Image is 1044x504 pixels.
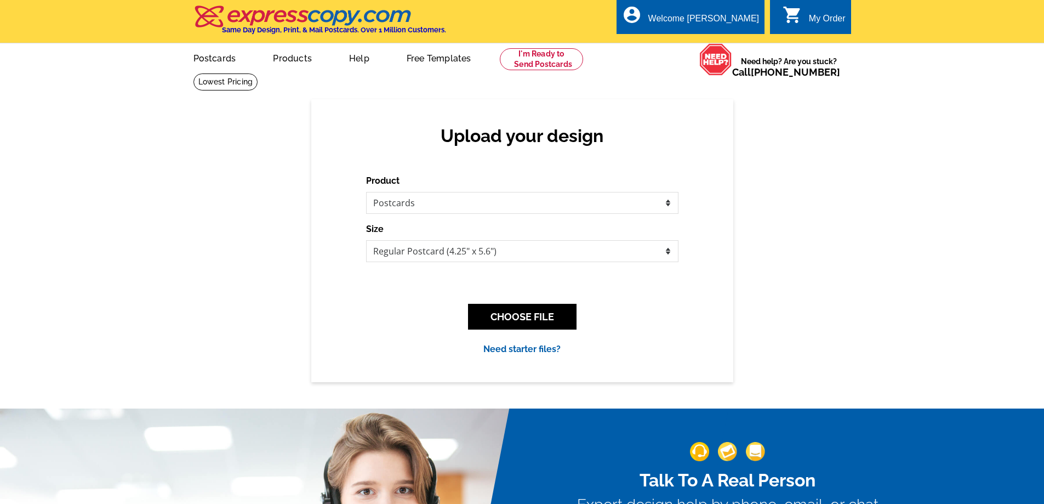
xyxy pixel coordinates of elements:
[648,14,759,29] div: Welcome [PERSON_NAME]
[718,442,737,461] img: support-img-2.png
[577,470,878,491] h2: Talk To A Real Person
[193,13,446,34] a: Same Day Design, Print, & Mail Postcards. Over 1 Million Customers.
[222,26,446,34] h4: Same Day Design, Print, & Mail Postcards. Over 1 Million Customers.
[366,174,400,188] label: Product
[255,44,329,70] a: Products
[783,5,802,25] i: shopping_cart
[483,344,561,354] a: Need starter files?
[783,12,846,26] a: shopping_cart My Order
[890,469,1044,504] iframe: LiveChat chat widget
[389,44,489,70] a: Free Templates
[377,126,668,146] h2: Upload your design
[809,14,846,29] div: My Order
[622,5,642,25] i: account_circle
[699,43,732,76] img: help
[690,442,709,461] img: support-img-1.png
[746,442,765,461] img: support-img-3_1.png
[332,44,387,70] a: Help
[732,66,840,78] span: Call
[751,66,840,78] a: [PHONE_NUMBER]
[732,56,846,78] span: Need help? Are you stuck?
[468,304,577,330] button: CHOOSE FILE
[366,223,384,236] label: Size
[176,44,254,70] a: Postcards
